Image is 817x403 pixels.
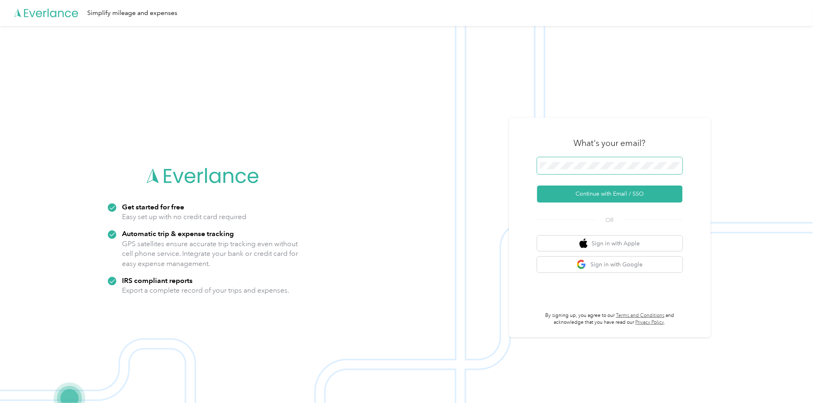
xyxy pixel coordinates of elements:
a: Privacy Policy [636,319,664,325]
button: apple logoSign in with Apple [537,236,683,251]
p: By signing up, you agree to our and acknowledge that you have read our . [537,312,683,326]
button: google logoSign in with Google [537,257,683,272]
button: Continue with Email / SSO [537,186,683,203]
img: apple logo [580,238,588,249]
p: Easy set up with no credit card required [122,212,246,222]
img: google logo [577,260,587,270]
h3: What's your email? [574,137,646,149]
strong: Automatic trip & expense tracking [122,229,234,238]
p: Export a complete record of your trips and expenses. [122,285,289,295]
p: GPS satellites ensure accurate trip tracking even without cell phone service. Integrate your bank... [122,239,298,269]
span: OR [596,216,624,224]
div: Simplify mileage and expenses [87,8,177,18]
strong: IRS compliant reports [122,276,193,285]
a: Terms and Conditions [616,312,664,319]
strong: Get started for free [122,203,184,211]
